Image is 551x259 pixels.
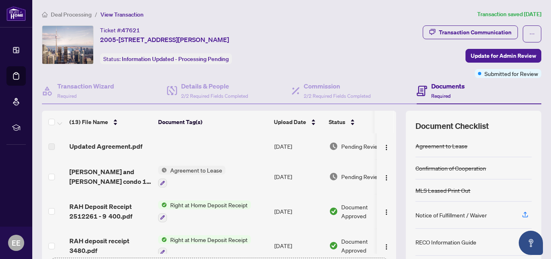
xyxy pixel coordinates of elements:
[329,207,338,216] img: Document Status
[167,235,251,244] span: Right at Home Deposit Receipt
[158,166,167,175] img: Status Icon
[158,235,167,244] img: Status Icon
[329,142,338,151] img: Document Status
[271,194,326,229] td: [DATE]
[304,81,371,91] h4: Commission
[271,133,326,159] td: [DATE]
[529,31,535,37] span: ellipsis
[181,81,248,91] h4: Details & People
[122,27,140,34] span: 47621
[155,111,271,133] th: Document Tag(s)
[100,11,144,18] span: View Transaction
[6,6,26,21] img: logo
[341,172,382,181] span: Pending Review
[69,141,142,151] span: Updated Agreement.pdf
[69,167,152,186] span: [PERSON_NAME] and [PERSON_NAME] condo 1 2.pdf
[329,172,338,181] img: Document Status
[158,200,251,222] button: Status IconRight at Home Deposit Receipt
[69,236,152,255] span: RAH deposit receipt 3480.pdf
[329,118,345,126] span: Status
[271,111,326,133] th: Upload Date
[519,231,543,255] button: Open asap
[12,237,21,248] span: EE
[383,144,390,151] img: Logo
[465,49,541,63] button: Update for Admin Review
[415,164,486,173] div: Confirmation of Cooperation
[42,12,48,17] span: home
[95,10,97,19] li: /
[69,118,108,126] span: (13) File Name
[100,25,140,35] div: Ticket #:
[415,120,489,132] span: Document Checklist
[380,170,393,183] button: Logo
[158,166,225,187] button: Status IconAgreement to Lease
[326,111,394,133] th: Status
[304,93,371,99] span: 2/2 Required Fields Completed
[383,244,390,250] img: Logo
[415,211,487,219] div: Notice of Fulfillment / Waiver
[341,237,391,255] span: Document Approved
[471,49,536,62] span: Update for Admin Review
[100,35,229,44] span: 2005-[STREET_ADDRESS][PERSON_NAME]
[380,239,393,252] button: Logo
[341,142,382,151] span: Pending Review
[341,202,391,220] span: Document Approved
[380,205,393,218] button: Logo
[66,111,155,133] th: (13) File Name
[415,186,470,195] div: MLS Leased Print Out
[167,200,251,209] span: Right at Home Deposit Receipt
[329,241,338,250] img: Document Status
[415,141,468,150] div: Agreement to Lease
[274,118,306,126] span: Upload Date
[51,11,92,18] span: Deal Processing
[271,159,326,194] td: [DATE]
[100,53,232,64] div: Status:
[383,209,390,215] img: Logo
[383,175,390,181] img: Logo
[158,235,251,257] button: Status IconRight at Home Deposit Receipt
[423,25,518,39] button: Transaction Communication
[42,26,93,64] img: IMG-C12323235_1.jpg
[69,202,152,221] span: RAH Deposit Receipt 2512261 - 9 400.pdf
[415,238,476,246] div: RECO Information Guide
[431,93,451,99] span: Required
[122,55,229,63] span: Information Updated - Processing Pending
[57,93,77,99] span: Required
[431,81,465,91] h4: Documents
[439,26,511,39] div: Transaction Communication
[181,93,248,99] span: 2/2 Required Fields Completed
[380,140,393,153] button: Logo
[484,69,538,78] span: Submitted for Review
[57,81,114,91] h4: Transaction Wizard
[158,200,167,209] img: Status Icon
[477,10,541,19] article: Transaction saved [DATE]
[167,166,225,175] span: Agreement to Lease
